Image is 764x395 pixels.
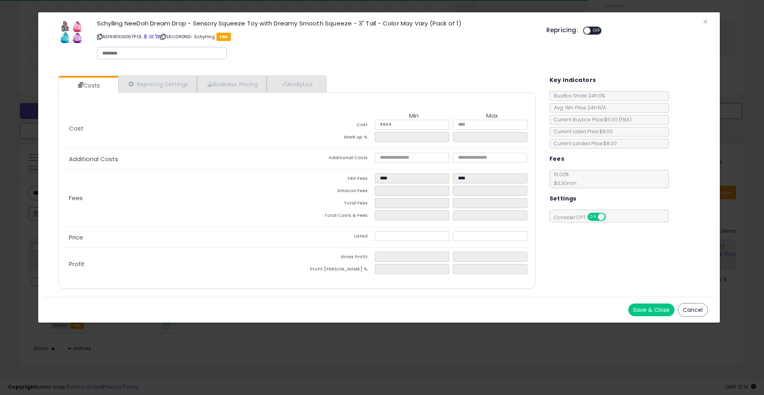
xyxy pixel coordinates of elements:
[619,116,631,123] span: ( FBA )
[550,154,565,164] h5: Fees
[62,125,297,132] p: Cost
[62,195,297,201] p: Fees
[550,75,596,85] h5: Key Indicators
[97,20,534,26] h3: Schylling NeeDoh Dream Drop - Sensory Squeeze Toy with Dreamy Smooth Squeeze - 3" Tall - Color Ma...
[297,186,375,198] td: Amazon Fees
[678,303,708,317] button: Cancel
[197,76,267,92] a: Business Pricing
[550,116,631,123] span: Current Buybox Price:
[216,33,231,41] span: FBA
[604,116,631,123] span: $6.90
[59,20,83,44] img: 41rLOJhManL._SL60_.jpg
[297,231,375,243] td: Listed
[550,171,577,187] span: 15.00 %
[588,214,598,220] span: ON
[550,194,577,204] h5: Settings
[297,120,375,132] td: Cost
[149,33,154,40] a: All offer listings
[62,234,297,241] p: Price
[143,33,148,40] a: BuyBox page
[118,76,197,92] a: Repricing Settings
[297,264,375,276] td: Profit [PERSON_NAME] %
[297,132,375,144] td: Mark up %
[604,214,617,220] span: OFF
[62,156,297,162] p: Additional Costs
[58,78,117,93] a: Costs
[550,104,606,111] span: Avg. Win Price 24h: N/A
[628,304,674,316] button: Save & Close
[703,16,708,27] span: ×
[550,140,617,147] span: Current Landed Price: $8.00
[62,261,297,267] p: Profit
[297,173,375,186] td: FBA Fees
[550,92,605,99] span: BuyBox Share 24h: 0%
[97,30,534,43] p: ASIN: B0D6D6TPQL | SKU: DRDND- Schylling
[297,252,375,264] td: Gross Profit
[550,128,613,135] span: Current Listed Price: $8.00
[550,180,577,187] span: $0.30 min
[297,210,375,223] td: Total Costs & Fees
[591,27,603,34] span: OFF
[267,76,325,92] a: Analytics
[375,113,453,120] th: Min
[453,113,531,120] th: Max
[546,27,578,33] h5: Repricing:
[297,153,375,165] td: Additional Costs
[550,214,616,221] span: Consider CPT:
[155,33,159,40] a: Your listing only
[297,198,375,210] td: Total Fees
